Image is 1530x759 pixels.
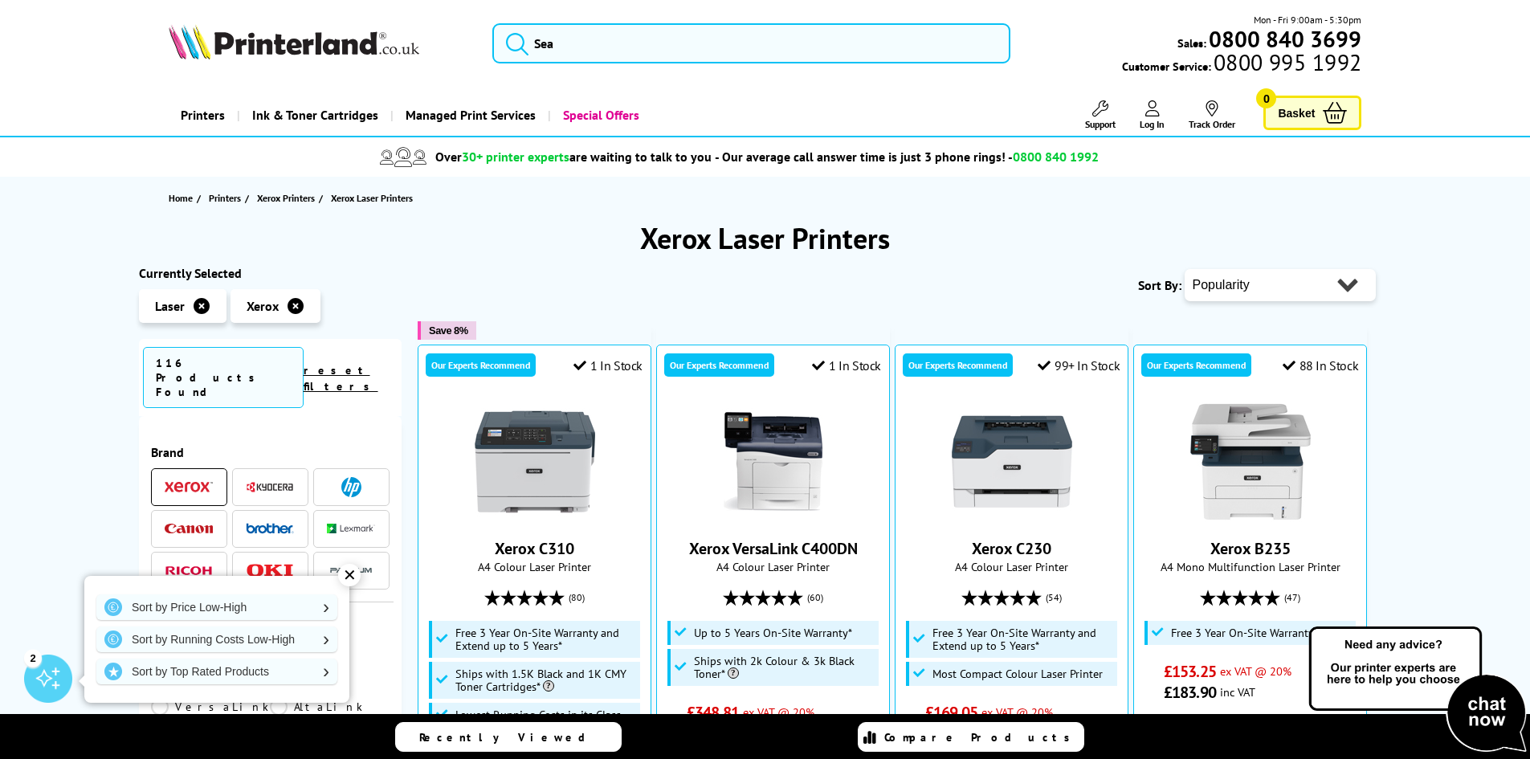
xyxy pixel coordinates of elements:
[96,659,337,684] a: Sort by Top Rated Products
[246,564,294,577] img: OKI
[713,509,834,525] a: Xerox VersaLink C400DN
[715,149,1099,165] span: - Our average call answer time is just 3 phone rings! -
[395,722,622,752] a: Recently Viewed
[1211,55,1361,70] span: 0800 995 1992
[1138,277,1181,293] span: Sort By:
[694,626,852,639] span: Up to 5 Years On-Site Warranty*
[139,265,402,281] div: Currently Selected
[426,353,536,377] div: Our Experts Recommend
[1278,102,1315,124] span: Basket
[462,149,569,165] span: 30+ printer experts
[665,559,881,574] span: A4 Colour Laser Printer
[1141,353,1251,377] div: Our Experts Recommend
[1140,118,1165,130] span: Log In
[165,561,213,581] a: Ricoh
[209,190,245,206] a: Printers
[96,626,337,652] a: Sort by Running Costs Low-High
[246,561,294,581] a: OKI
[925,702,977,723] span: £169.05
[1142,559,1358,574] span: A4 Mono Multifunction Laser Printer
[475,402,595,522] img: Xerox C310
[327,561,375,580] img: Pantum
[1177,35,1206,51] span: Sales:
[304,363,378,394] a: reset filters
[165,477,213,497] a: Xerox
[165,481,213,492] img: Xerox
[1085,118,1116,130] span: Support
[327,477,375,497] a: HP
[143,347,304,408] span: 116 Products Found
[419,730,602,745] span: Recently Viewed
[1254,12,1361,27] span: Mon - Fri 9:00am - 5:30pm
[390,95,548,136] a: Managed Print Services
[1038,357,1120,373] div: 99+ In Stock
[952,402,1072,522] img: Xerox C230
[694,655,875,680] span: Ships with 2k Colour & 3k Black Toner*
[1164,682,1216,703] span: £183.90
[455,667,637,693] span: Ships with 1.5K Black and 1K CMY Toner Cartridges*
[495,538,574,559] a: Xerox C310
[475,509,595,525] a: Xerox C310
[429,324,467,337] span: Save 8%
[24,649,42,667] div: 2
[1263,96,1361,130] a: Basket 0
[1206,31,1361,47] a: 0800 840 3699
[151,444,390,460] span: Brand
[169,95,237,136] a: Printers
[435,149,712,165] span: Over are waiting to talk to you
[341,477,361,497] img: HP
[1085,100,1116,130] a: Support
[952,509,1072,525] a: Xerox C230
[247,298,279,314] span: Xerox
[155,298,185,314] span: Laser
[139,219,1392,257] h1: Xerox Laser Printers
[569,582,585,613] span: (80)
[331,192,413,204] span: Xerox Laser Printers
[327,519,375,539] a: Lexmark
[1171,626,1318,639] span: Free 3 Year On-Site Warranty*
[1190,402,1311,522] img: Xerox B235
[169,190,197,206] a: Home
[807,582,823,613] span: (60)
[169,24,419,59] img: Printerland Logo
[932,626,1114,652] span: Free 3 Year On-Site Warranty and Extend up to 5 Years*
[1046,582,1062,613] span: (54)
[904,559,1120,574] span: A4 Colour Laser Printer
[151,698,271,716] a: VersaLink
[1190,509,1311,525] a: Xerox B235
[1122,55,1361,74] span: Customer Service:
[548,95,651,136] a: Special Offers
[858,722,1084,752] a: Compare Products
[338,564,361,586] div: ✕
[1210,538,1291,559] a: Xerox B235
[687,702,739,723] span: £348.81
[713,402,834,522] img: Xerox VersaLink C400DN
[209,190,241,206] span: Printers
[1284,582,1300,613] span: (47)
[664,353,774,377] div: Our Experts Recommend
[1256,88,1276,108] span: 0
[689,538,858,559] a: Xerox VersaLink C400DN
[1189,100,1235,130] a: Track Order
[455,626,637,652] span: Free 3 Year On-Site Warranty and Extend up to 5 Years*
[1209,24,1361,54] b: 0800 840 3699
[165,519,213,539] a: Canon
[246,523,294,534] img: Brother
[165,566,213,575] img: Ricoh
[246,477,294,497] a: Kyocera
[270,698,390,716] a: AltaLink
[981,704,1053,720] span: ex VAT @ 20%
[1220,684,1255,700] span: inc VAT
[743,704,814,720] span: ex VAT @ 20%
[932,667,1103,680] span: Most Compact Colour Laser Printer
[492,23,1010,63] input: Sea
[812,357,881,373] div: 1 In Stock
[246,481,294,493] img: Kyocera
[252,95,378,136] span: Ink & Toner Cartridges
[257,190,315,206] span: Xerox Printers
[96,594,337,620] a: Sort by Price Low-High
[246,519,294,539] a: Brother
[884,730,1079,745] span: Compare Products
[903,353,1013,377] div: Our Experts Recommend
